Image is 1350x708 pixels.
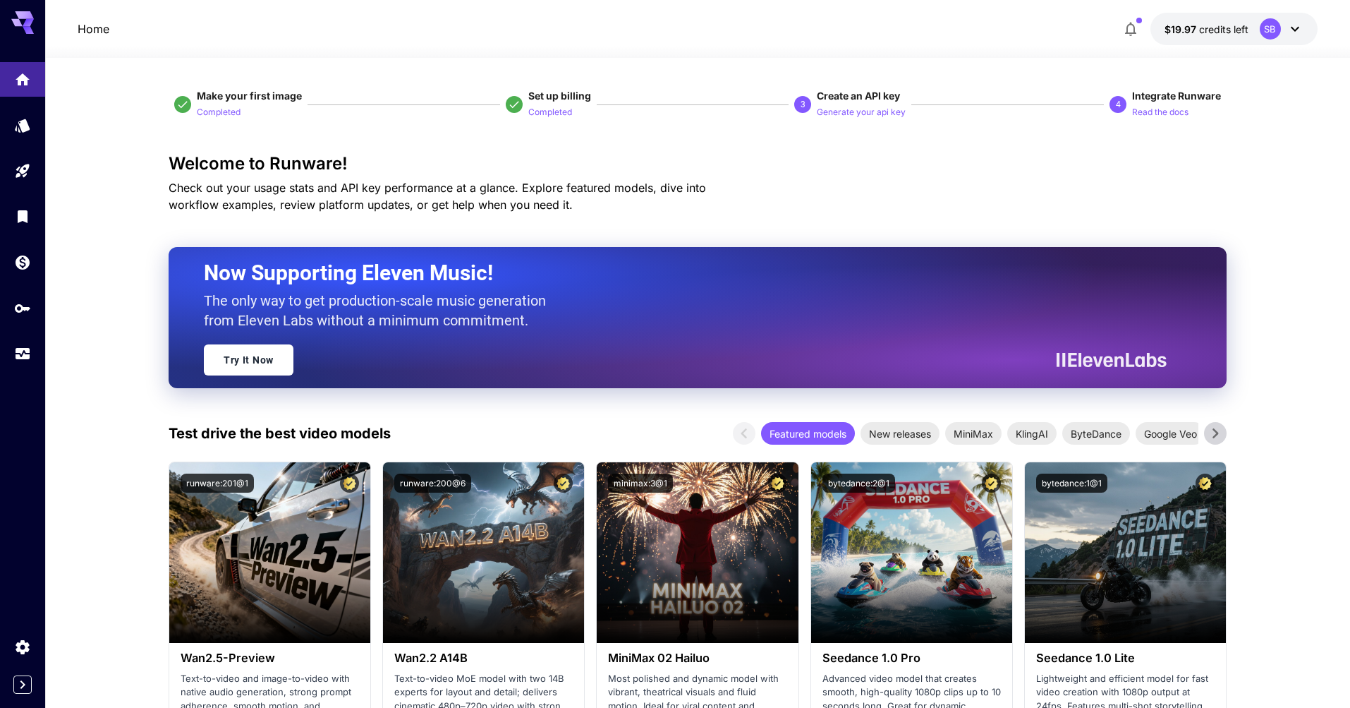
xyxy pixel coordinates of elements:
div: Playground [14,162,31,180]
div: $19.9708 [1164,22,1248,37]
button: Read the docs [1132,103,1188,120]
span: MiniMax [945,426,1002,441]
img: alt [383,462,584,643]
div: Google Veo [1136,422,1205,445]
h3: Seedance 1.0 Lite [1036,652,1215,665]
p: The only way to get production-scale music generation from Eleven Labs without a minimum commitment. [204,291,557,330]
span: KlingAI [1007,426,1057,441]
p: Test drive the best video models [169,423,391,444]
p: 3 [801,98,805,111]
button: runware:200@6 [394,474,471,493]
div: Library [14,208,31,225]
div: Settings [14,638,31,656]
div: Home [14,71,31,88]
a: Home [78,20,109,37]
button: bytedance:1@1 [1036,474,1107,493]
button: Certified Model – Vetted for best performance and includes a commercial license. [768,474,787,493]
h3: Wan2.5-Preview [181,652,359,665]
button: bytedance:2@1 [822,474,895,493]
h3: Welcome to Runware! [169,154,1227,174]
div: New releases [861,422,939,445]
p: Completed [197,106,241,119]
nav: breadcrumb [78,20,109,37]
img: alt [169,462,370,643]
h3: Seedance 1.0 Pro [822,652,1001,665]
div: MiniMax [945,422,1002,445]
button: Certified Model – Vetted for best performance and includes a commercial license. [1196,474,1215,493]
button: Expand sidebar [13,676,32,694]
img: alt [597,462,798,643]
span: Make your first image [197,90,302,102]
img: alt [1025,462,1226,643]
div: Wallet [14,253,31,271]
button: Certified Model – Vetted for best performance and includes a commercial license. [340,474,359,493]
div: Usage [14,345,31,363]
img: alt [811,462,1012,643]
span: credits left [1199,23,1248,35]
span: ByteDance [1062,426,1130,441]
h3: MiniMax 02 Hailuo [608,652,786,665]
div: SB [1260,18,1281,40]
div: API Keys [14,299,31,317]
button: minimax:3@1 [608,474,673,493]
button: Certified Model – Vetted for best performance and includes a commercial license. [982,474,1001,493]
span: Integrate Runware [1132,90,1221,102]
span: Featured models [761,426,855,441]
h3: Wan2.2 A14B [394,652,573,665]
div: ByteDance [1062,422,1130,445]
span: Set up billing [528,90,591,102]
button: Completed [528,103,572,120]
p: 4 [1116,98,1121,111]
button: runware:201@1 [181,474,254,493]
p: Read the docs [1132,106,1188,119]
div: Models [14,116,31,134]
div: KlingAI [1007,422,1057,445]
button: Certified Model – Vetted for best performance and includes a commercial license. [554,474,573,493]
button: Completed [197,103,241,120]
span: Check out your usage stats and API key performance at a glance. Explore featured models, dive int... [169,181,706,212]
div: Featured models [761,422,855,445]
p: Generate your api key [817,106,906,119]
span: $19.97 [1164,23,1199,35]
h2: Now Supporting Eleven Music! [204,260,1156,287]
span: Create an API key [817,90,900,102]
span: New releases [861,426,939,441]
span: Google Veo [1136,426,1205,441]
button: Generate your api key [817,103,906,120]
p: Completed [528,106,572,119]
button: $19.9708SB [1150,13,1318,45]
a: Try It Now [204,344,293,376]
